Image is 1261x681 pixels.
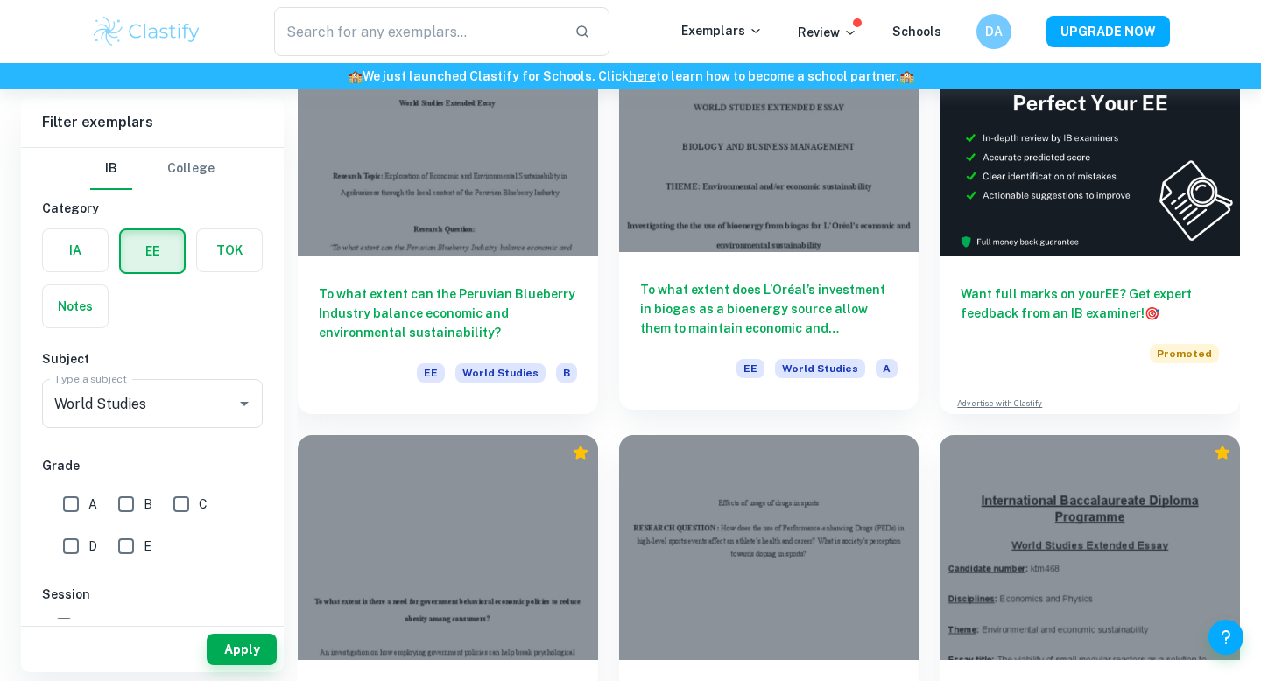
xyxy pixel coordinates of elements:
[42,349,263,369] h6: Subject
[88,537,97,556] span: D
[81,616,122,635] span: [DATE]
[957,397,1042,410] a: Advertise with Clastify
[876,359,898,378] span: A
[144,537,151,556] span: E
[121,230,184,272] button: EE
[43,285,108,327] button: Notes
[199,495,208,514] span: C
[207,634,277,665] button: Apply
[54,371,127,386] label: Type a subject
[629,69,656,83] a: here
[42,585,263,604] h6: Session
[167,148,215,190] button: College
[1145,306,1159,320] span: 🎯
[940,32,1240,256] img: Thumbnail
[274,7,560,56] input: Search for any exemplars...
[42,199,263,218] h6: Category
[90,148,215,190] div: Filter type choice
[455,363,546,383] span: World Studies
[775,359,865,378] span: World Studies
[91,14,202,49] img: Clastify logo
[348,69,363,83] span: 🏫
[144,495,152,514] span: B
[1214,444,1231,461] div: Premium
[232,391,257,416] button: Open
[21,98,284,147] h6: Filter exemplars
[42,456,263,475] h6: Grade
[556,363,577,383] span: B
[619,32,919,414] a: To what extent does L’Oréal’s investment in biogas as a bioenergy source allow them to maintain e...
[892,25,941,39] a: Schools
[798,23,857,42] p: Review
[90,148,132,190] button: IB
[298,32,598,414] a: To what extent can the Peruvian Blueberry Industry balance economic and environmental sustainabil...
[1150,344,1219,363] span: Promoted
[976,14,1011,49] button: DA
[899,69,914,83] span: 🏫
[640,280,898,338] h6: To what extent does L’Oréal’s investment in biogas as a bioenergy source allow them to maintain e...
[417,363,445,383] span: EE
[1046,16,1170,47] button: UPGRADE NOW
[197,229,262,271] button: TOK
[88,495,97,514] span: A
[681,21,763,40] p: Exemplars
[4,67,1257,86] h6: We just launched Clastify for Schools. Click to learn how to become a school partner.
[43,229,108,271] button: IA
[961,284,1219,323] h6: Want full marks on your EE ? Get expert feedback from an IB examiner!
[736,359,764,378] span: EE
[572,444,589,461] div: Premium
[984,22,1004,41] h6: DA
[319,284,577,342] h6: To what extent can the Peruvian Blueberry Industry balance economic and environmental sustainabil...
[940,32,1240,414] a: Want full marks on yourEE? Get expert feedback from an IB examiner!PromotedAdvertise with Clastify
[1208,620,1243,655] button: Help and Feedback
